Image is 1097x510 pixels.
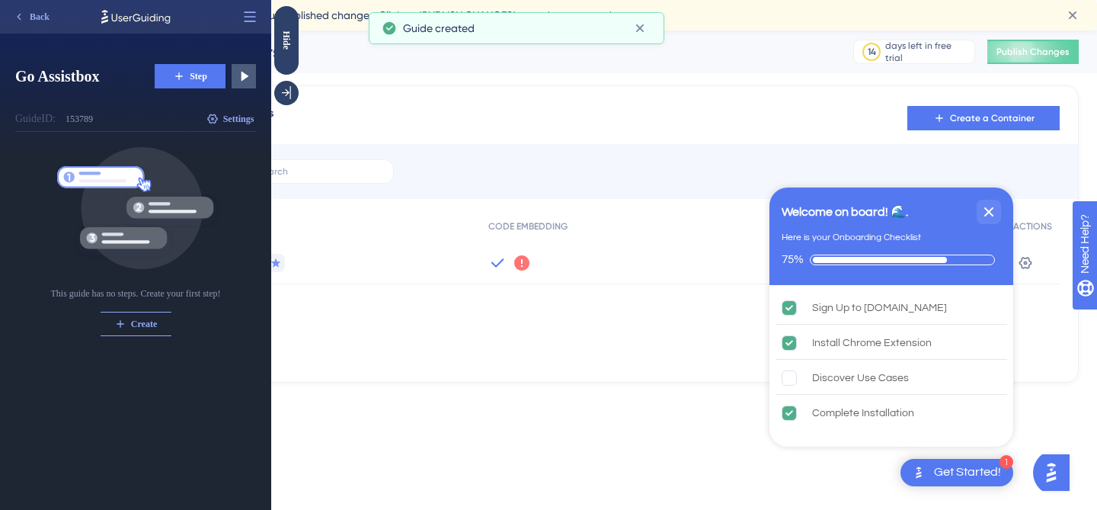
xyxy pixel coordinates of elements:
div: Close Checklist [977,200,1001,224]
button: Create a Container [907,106,1060,130]
div: days left in free trial [885,40,970,64]
div: Checklist progress: 75% [782,253,1001,267]
div: Install Chrome Extension [812,334,932,352]
span: Go Assistbox [15,66,142,87]
div: Guide ID: [15,110,56,128]
span: Back [30,11,50,23]
span: Guide created [403,19,475,37]
iframe: UserGuiding AI Assistant Launcher [1033,450,1079,496]
div: Containers [201,41,815,63]
div: 153789 [66,113,93,125]
div: Install Chrome Extension is complete. [776,326,1007,360]
span: Need Help? [36,4,95,22]
div: Here is your Onboarding Checklist [782,230,921,245]
button: Back [6,5,56,29]
span: Create a Container [950,112,1035,124]
div: This guide has no steps. Create your first step! [51,287,221,300]
div: Discover Use Cases is incomplete. [776,361,1007,395]
button: Step [155,64,225,88]
button: Settings [204,107,256,131]
div: Discover Use Cases [812,369,909,387]
span: ACTIONS [1013,220,1052,233]
div: Complete Installation [812,404,914,422]
div: Sign Up to [DOMAIN_NAME] [812,299,947,317]
div: Checklist items [769,285,1013,442]
div: Checklist Container [769,188,1013,447]
div: Welcome on board! 🌊. [782,203,908,221]
div: Complete Installation is complete. [776,396,1007,430]
span: Publish Changes [996,46,1070,58]
div: 14 [868,46,876,58]
span: CODE EMBEDDING [488,220,568,233]
button: Create [101,312,171,336]
img: launcher-image-alternative-text [910,463,928,482]
span: Settings [223,113,254,125]
span: You have unpublished changes. Click on ‘PUBLISH CHANGES’ to update your code. [222,6,619,24]
div: Sign Up to UserGuiding.com is complete. [776,291,1007,325]
input: Search [257,166,381,177]
div: 75% [782,253,804,267]
span: Step [190,70,207,82]
span: Create [131,318,157,330]
div: Open Get Started! checklist, remaining modules: 1 [900,459,1013,486]
button: Publish Changes [987,40,1079,64]
div: Get Started! [934,464,1001,481]
div: 1 [999,455,1013,469]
